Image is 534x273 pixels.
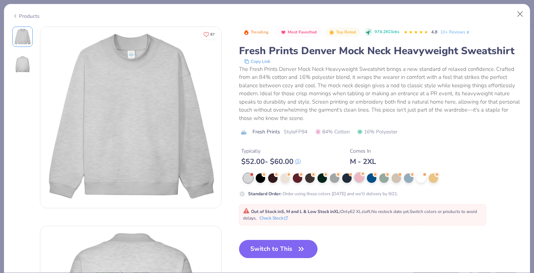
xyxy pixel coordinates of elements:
[210,33,215,36] span: 87
[252,128,280,136] span: Fresh Prints
[371,209,410,214] span: No restock date yet.
[288,30,317,34] span: Most Favorited
[240,28,272,37] button: Badge Button
[14,56,31,73] img: Back
[513,7,527,21] button: Close
[239,65,522,123] div: The Fresh Prints Denver Mock Neck Heavyweight Sweatshirt brings a new standard of relaxed confide...
[336,30,356,34] span: Top Rated
[350,147,376,155] div: Comes In
[239,129,249,135] img: brand logo
[242,58,272,65] button: copy to clipboard
[329,29,335,35] img: Top Rated sort
[325,28,360,37] button: Badge Button
[14,28,31,45] img: Front
[239,44,522,58] div: Fresh Prints Denver Mock Neck Heavyweight Sweatshirt
[404,27,428,38] div: 4.8 Stars
[12,12,40,20] div: Products
[40,27,221,208] img: Front
[357,128,397,136] span: 16% Polyester
[284,128,307,136] span: Style FP94
[241,147,301,155] div: Typically
[248,191,282,197] strong: Standard Order :
[277,28,321,37] button: Badge Button
[440,29,470,35] a: 10+ Reviews
[259,215,288,221] button: Check Stock
[350,157,376,166] div: M - 2XL
[248,190,398,197] div: Order using these colors [DATE] and we’ll delivery by 9/21.
[303,209,340,214] strong: & Low Stock in XL :
[200,29,218,40] button: Like
[280,29,286,35] img: Most Favorited sort
[315,128,350,136] span: 84% Cotton
[251,30,268,34] span: Trending
[251,209,303,214] strong: Out of Stock in S, M and L
[375,29,399,35] span: 974.2K Clicks
[243,29,249,35] img: Trending sort
[239,240,318,258] button: Switch to This
[243,209,477,221] span: Only 62 XLs left. Switch colors or products to avoid delays.
[431,29,437,35] span: 4.8
[241,157,301,166] div: $ 52.00 - $ 60.00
